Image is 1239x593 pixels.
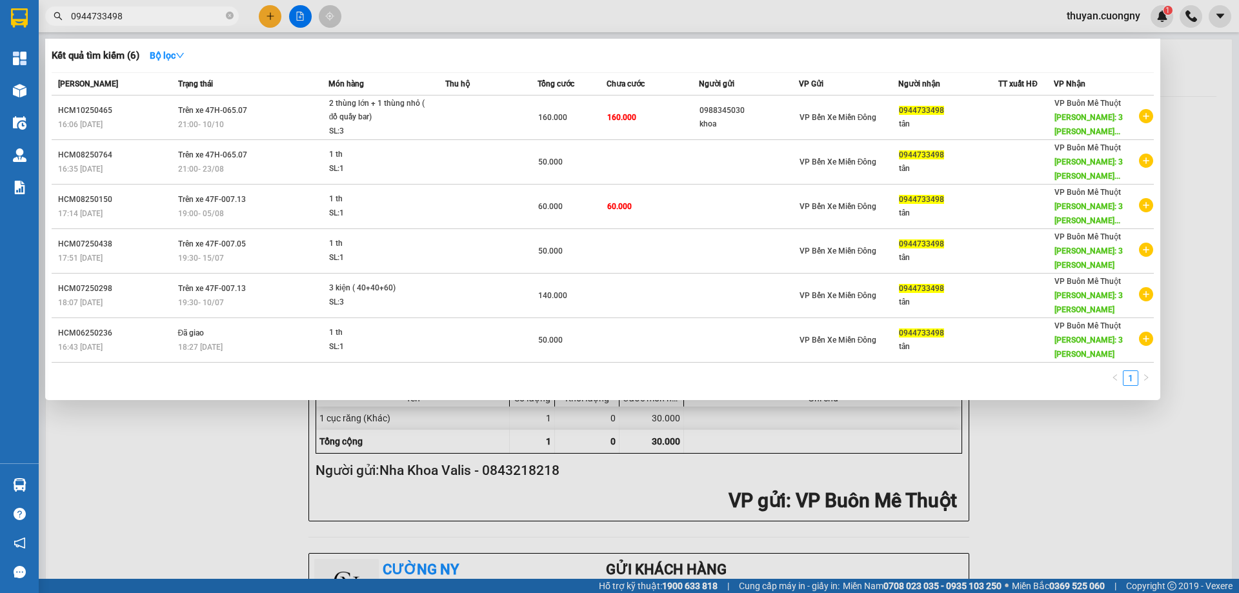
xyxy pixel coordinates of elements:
div: HCM10250465 [58,104,174,117]
strong: Bộ lọc [150,50,185,61]
span: 50.000 [538,246,563,256]
a: 1 [1123,371,1138,385]
span: plus-circle [1139,198,1153,212]
div: SL: 1 [329,206,426,221]
div: HCM08250150 [58,193,174,206]
span: Trên xe 47F-007.13 [178,195,246,204]
span: 16:35 [DATE] [58,165,103,174]
span: 160.000 [607,113,636,122]
img: solution-icon [13,181,26,194]
span: 0944733498 [899,239,944,248]
span: 16:43 [DATE] [58,343,103,352]
span: plus-circle [1139,109,1153,123]
div: tân [899,162,998,176]
span: Thu hộ [445,79,470,88]
div: 1 th [329,326,426,340]
span: close-circle [226,12,234,19]
div: tân [899,296,998,309]
span: 21:00 - 10/10 [178,120,224,129]
span: plus-circle [1139,287,1153,301]
span: message [14,566,26,578]
span: 0944733498 [899,284,944,293]
span: 21:00 - 23/08 [178,165,224,174]
span: VP Buôn Mê Thuột [1054,143,1121,152]
span: Món hàng [328,79,364,88]
span: Trạng thái [178,79,213,88]
span: 60.000 [607,202,632,211]
span: Trên xe 47H-065.07 [178,150,247,159]
span: Tổng cước [538,79,574,88]
span: right [1142,374,1150,381]
span: VP Bến Xe Miền Đông [800,113,877,122]
span: 18:07 [DATE] [58,298,103,307]
span: [PERSON_NAME]: 3 [PERSON_NAME] [1054,336,1123,359]
span: close-circle [226,10,234,23]
img: warehouse-icon [13,116,26,130]
div: 1 th [329,148,426,162]
li: 1 [1123,370,1138,386]
span: VP Bến Xe Miền Đông [800,202,877,211]
button: left [1107,370,1123,386]
span: TT xuất HĐ [998,79,1038,88]
span: Chưa cước [607,79,645,88]
span: Người gửi [699,79,734,88]
span: 17:51 [DATE] [58,254,103,263]
span: 0944733498 [899,106,944,115]
div: 2 thùng lớn + 1 thùng nhỏ ( đồ quầy bar) [329,97,426,125]
div: 0988345030 [700,104,798,117]
img: dashboard-icon [13,52,26,65]
button: Bộ lọcdown [139,45,195,66]
div: tân [899,206,998,220]
span: 0944733498 [899,328,944,337]
span: [PERSON_NAME]: 3 [PERSON_NAME]... [1054,202,1123,225]
span: [PERSON_NAME]: 3 [PERSON_NAME]... [1054,113,1123,136]
div: 3 kiện ( 40+40+60) [329,281,426,296]
span: Trên xe 47H-065.07 [178,106,247,115]
span: 0944733498 [899,150,944,159]
h3: Kết quả tìm kiếm ( 6 ) [52,49,139,63]
div: SL: 1 [329,162,426,176]
span: [PERSON_NAME]: 3 [PERSON_NAME]... [1054,157,1123,181]
div: tân [899,251,998,265]
img: logo-vxr [11,8,28,28]
div: HCM06250236 [58,327,174,340]
span: [PERSON_NAME]: 3 [PERSON_NAME] [1054,291,1123,314]
span: VP Bến Xe Miền Đông [800,157,877,166]
span: 19:00 - 05/08 [178,209,224,218]
span: VP Gửi [799,79,823,88]
span: VP Bến Xe Miền Đông [800,336,877,345]
span: 18:27 [DATE] [178,343,223,352]
span: [PERSON_NAME] [58,79,118,88]
div: 1 th [329,237,426,251]
div: tân [899,117,998,131]
span: 19:30 - 15/07 [178,254,224,263]
img: warehouse-icon [13,478,26,492]
span: VP Bến Xe Miền Đông [800,246,877,256]
span: 50.000 [538,336,563,345]
div: SL: 1 [329,340,426,354]
img: warehouse-icon [13,84,26,97]
div: SL: 3 [329,125,426,139]
div: tân [899,340,998,354]
span: VP Buôn Mê Thuột [1054,232,1121,241]
span: [PERSON_NAME]: 3 [PERSON_NAME] [1054,246,1123,270]
span: VP Buôn Mê Thuột [1054,277,1121,286]
span: plus-circle [1139,243,1153,257]
span: 160.000 [538,113,567,122]
span: Trên xe 47F-007.13 [178,284,246,293]
div: 1 th [329,192,426,206]
span: Trên xe 47F-007.05 [178,239,246,248]
span: down [176,51,185,60]
span: plus-circle [1139,154,1153,168]
span: question-circle [14,508,26,520]
span: 60.000 [538,202,563,211]
div: HCM07250438 [58,237,174,251]
span: 0944733498 [899,195,944,204]
span: 17:14 [DATE] [58,209,103,218]
li: Previous Page [1107,370,1123,386]
input: Tìm tên, số ĐT hoặc mã đơn [71,9,223,23]
div: khoa [700,117,798,131]
div: SL: 3 [329,296,426,310]
span: VP Buôn Mê Thuột [1054,321,1121,330]
button: right [1138,370,1154,386]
